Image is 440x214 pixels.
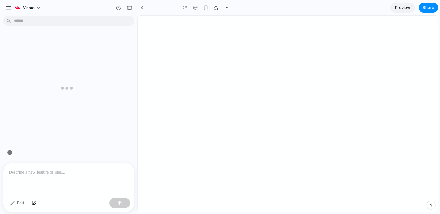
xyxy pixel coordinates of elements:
span: Share [423,5,434,11]
button: Visma [12,3,44,13]
a: Preview [391,3,415,13]
span: Preview [395,5,410,11]
button: Share [419,3,438,13]
span: Visma [23,5,35,11]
